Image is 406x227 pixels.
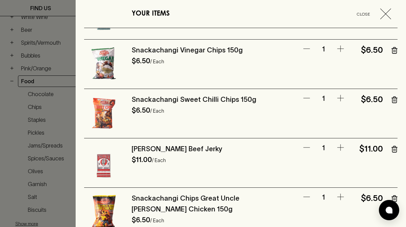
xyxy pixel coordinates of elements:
span: Close [349,10,378,18]
a: Snackachangi Sweet Chilli Chips 150g [132,96,256,103]
h5: $6.50 [356,45,383,55]
p: / Each [150,108,164,114]
a: Snackachangi Vinegar Chips 150g [132,46,243,54]
p: 1 [313,94,334,103]
a: Snackachangi Chips Great Uncle [PERSON_NAME] Chicken 150g [132,195,239,213]
h6: $11.00 [132,156,152,163]
p: 1 [313,45,334,54]
p: / Each [150,218,164,223]
img: Tiger Buck Beef Jerky [84,143,123,182]
h5: $11.00 [356,143,383,154]
p: / Each [150,59,164,64]
h6: $6.50 [132,57,150,65]
h6: YOUR ITEMS [132,8,170,19]
img: bubble-icon [386,207,392,213]
img: Snackachangi Sweet Chilli Chips 150g [84,94,123,133]
a: [PERSON_NAME] Beef Jerky [132,145,223,153]
h6: $6.50 [132,107,150,114]
button: Close [349,8,397,19]
h6: $6.50 [132,216,150,224]
h5: $6.50 [356,94,383,105]
p: 1 [313,193,334,202]
p: / Each [152,157,166,163]
img: Snackachangi Vinegar Chips 150g [84,45,123,84]
p: 1 [313,143,334,153]
h5: $6.50 [356,193,383,204]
